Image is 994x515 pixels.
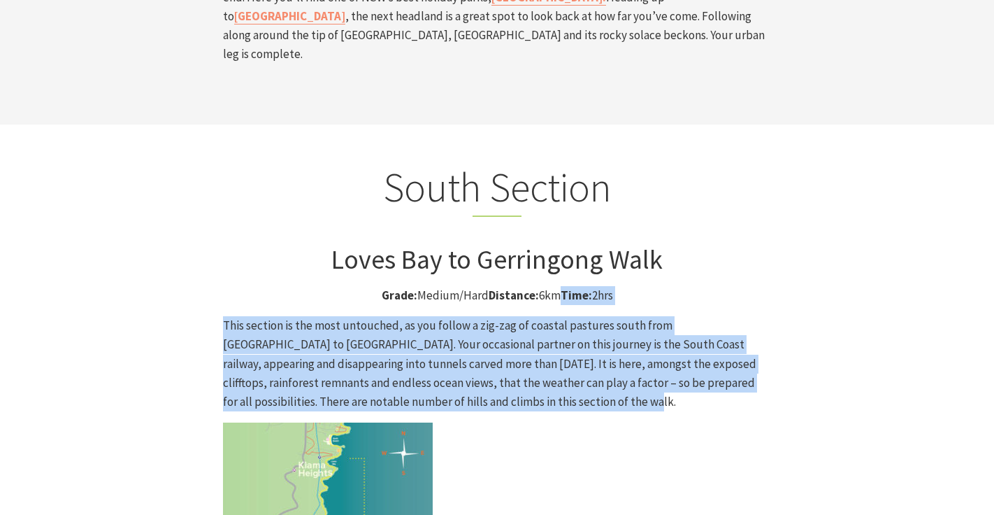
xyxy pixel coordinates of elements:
h3: Loves Bay to Gerringong Walk [223,244,771,276]
p: This section is the most untouched, as you follow a zig-zag of coastal pastures south from [GEOGR... [223,316,771,411]
strong: Distance: [489,288,539,303]
p: Medium/Hard 6km 2hrs [223,286,771,305]
h2: South Section [223,163,771,218]
a: [GEOGRAPHIC_DATA] [234,8,345,24]
strong: Grade: [382,288,417,303]
strong: Time: [561,288,592,303]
